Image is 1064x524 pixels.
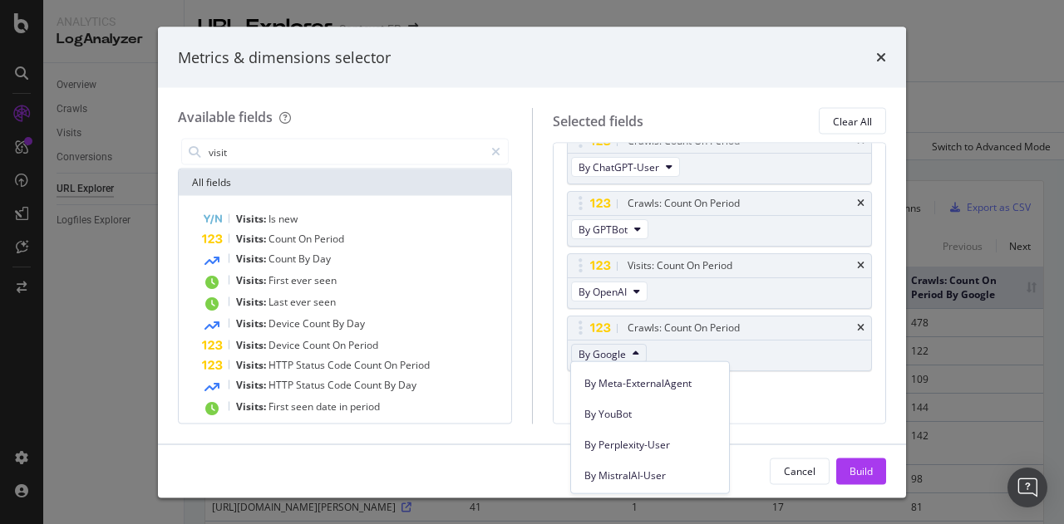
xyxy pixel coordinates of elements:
[628,320,740,336] div: Crawls: Count On Period
[628,257,732,274] div: Visits: Count On Period
[348,338,378,352] span: Period
[178,108,273,126] div: Available fields
[571,282,648,301] button: By OpenAI
[328,378,354,392] span: Code
[332,316,347,331] span: By
[268,358,296,372] span: HTTP
[857,198,864,208] div: times
[298,232,314,246] span: On
[179,169,511,196] div: All fields
[268,232,298,246] span: Count
[290,295,313,309] span: ever
[313,252,331,266] span: Day
[296,378,328,392] span: Status
[876,47,886,68] div: times
[296,358,328,372] span: Status
[579,222,628,236] span: By GPTBot
[850,463,873,477] div: Build
[313,295,336,309] span: seen
[579,346,626,360] span: By Google
[303,338,332,352] span: Count
[770,458,830,484] button: Cancel
[400,358,430,372] span: Period
[207,140,484,164] input: Search by field name
[236,212,268,226] span: Visits:
[268,378,296,392] span: HTTP
[268,212,278,226] span: Is
[350,399,380,414] span: period
[236,273,268,287] span: Visits:
[314,273,337,287] span: seen
[584,375,716,390] span: By Meta-ExternalAgent
[836,458,886,484] button: Build
[278,212,298,226] span: new
[354,378,384,392] span: Count
[571,157,680,177] button: By ChatGPT-User
[571,344,647,364] button: By Google
[567,316,873,371] div: Crawls: Count On PeriodtimesBy Google
[584,437,716,452] span: By Perplexity-User
[857,261,864,271] div: times
[268,252,298,266] span: Count
[236,295,268,309] span: Visits:
[579,284,627,298] span: By OpenAI
[236,252,268,266] span: Visits:
[303,316,332,331] span: Count
[268,273,291,287] span: First
[833,114,872,128] div: Clear All
[384,378,398,392] span: By
[584,406,716,421] span: By YouBot
[857,323,864,333] div: times
[236,399,268,414] span: Visits:
[328,358,354,372] span: Code
[158,27,906,497] div: modal
[291,399,316,414] span: seen
[567,191,873,247] div: Crawls: Count On PeriodtimesBy GPTBot
[314,232,344,246] span: Period
[347,316,365,331] span: Day
[553,111,643,130] div: Selected fields
[579,159,659,174] span: By ChatGPT-User
[236,338,268,352] span: Visits:
[298,252,313,266] span: By
[571,219,648,239] button: By GPTBot
[567,129,873,184] div: Crawls: Count On PeriodtimesBy ChatGPT-User
[178,47,391,68] div: Metrics & dimensions selector
[268,295,290,309] span: Last
[268,399,291,414] span: First
[268,316,303,331] span: Device
[236,378,268,392] span: Visits:
[384,358,400,372] span: On
[236,232,268,246] span: Visits:
[316,399,339,414] span: date
[398,378,416,392] span: Day
[291,273,314,287] span: ever
[628,195,740,212] div: Crawls: Count On Period
[332,338,348,352] span: On
[567,253,873,309] div: Visits: Count On PeriodtimesBy OpenAI
[236,316,268,331] span: Visits:
[339,399,350,414] span: in
[819,108,886,135] button: Clear All
[268,338,303,352] span: Device
[584,468,716,482] span: By MistralAI-User
[1007,468,1047,507] div: Open Intercom Messenger
[236,358,268,372] span: Visits:
[784,463,815,477] div: Cancel
[354,358,384,372] span: Count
